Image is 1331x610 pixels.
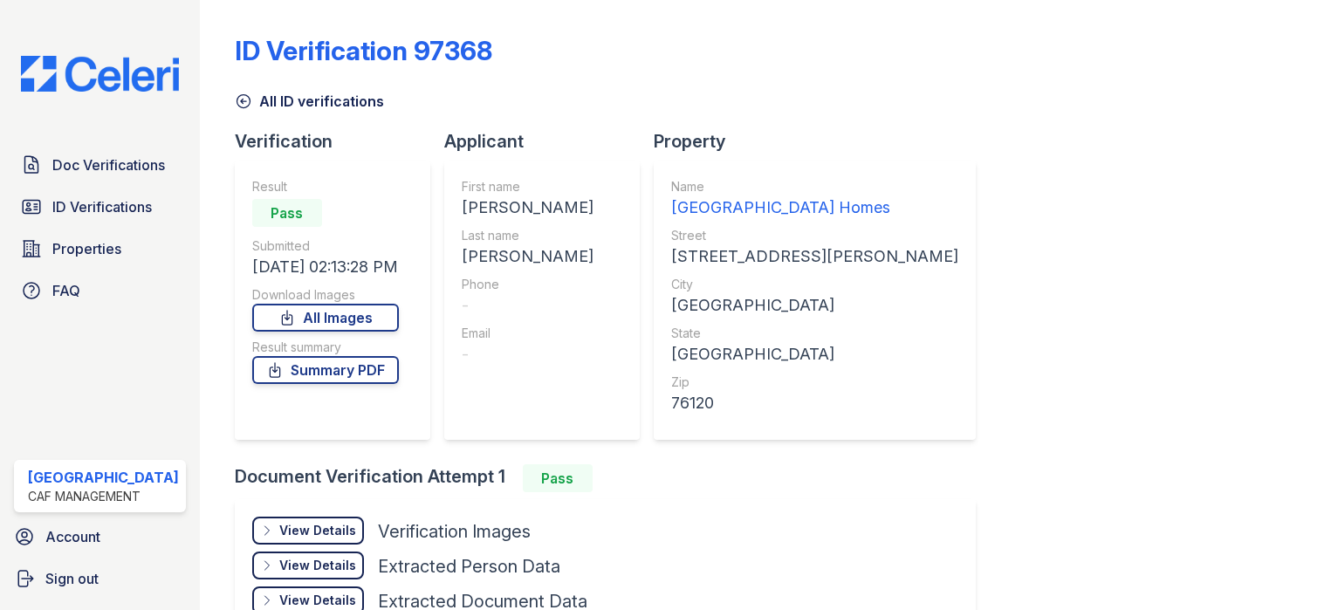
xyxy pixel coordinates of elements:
div: - [462,293,593,318]
div: Result [252,178,399,195]
div: Phone [462,276,593,293]
div: Download Images [252,286,399,304]
div: State [671,325,958,342]
div: [GEOGRAPHIC_DATA] Homes [671,195,958,220]
div: [GEOGRAPHIC_DATA] [671,342,958,367]
div: Email [462,325,593,342]
div: [DATE] 02:13:28 PM [252,255,399,279]
div: Submitted [252,237,399,255]
a: Summary PDF [252,356,399,384]
div: [PERSON_NAME] [462,195,593,220]
a: All Images [252,304,399,332]
div: Extracted Person Data [378,554,560,579]
div: Property [654,129,990,154]
span: Sign out [45,568,99,589]
span: ID Verifications [52,196,152,217]
div: Zip [671,374,958,391]
div: Document Verification Attempt 1 [235,464,990,492]
span: FAQ [52,280,80,301]
span: Properties [52,238,121,259]
div: View Details [279,557,356,574]
a: Name [GEOGRAPHIC_DATA] Homes [671,178,958,220]
div: Verification Images [378,519,531,544]
a: Account [7,519,193,554]
div: Pass [523,464,593,492]
div: City [671,276,958,293]
div: Name [671,178,958,195]
a: All ID verifications [235,91,384,112]
div: Applicant [444,129,654,154]
a: ID Verifications [14,189,186,224]
a: Properties [14,231,186,266]
div: [PERSON_NAME] [462,244,593,269]
div: Verification [235,129,444,154]
div: Last name [462,227,593,244]
a: Sign out [7,561,193,596]
a: Doc Verifications [14,147,186,182]
div: [GEOGRAPHIC_DATA] [28,467,179,488]
div: View Details [279,592,356,609]
div: ID Verification 97368 [235,35,492,66]
div: 76120 [671,391,958,415]
div: [GEOGRAPHIC_DATA] [671,293,958,318]
div: - [462,342,593,367]
a: FAQ [14,273,186,308]
div: CAF Management [28,488,179,505]
img: CE_Logo_Blue-a8612792a0a2168367f1c8372b55b34899dd931a85d93a1a3d3e32e68fde9ad4.png [7,56,193,92]
div: Street [671,227,958,244]
div: [STREET_ADDRESS][PERSON_NAME] [671,244,958,269]
span: Account [45,526,100,547]
div: First name [462,178,593,195]
div: Result summary [252,339,399,356]
span: Doc Verifications [52,154,165,175]
div: Pass [252,199,322,227]
div: View Details [279,522,356,539]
